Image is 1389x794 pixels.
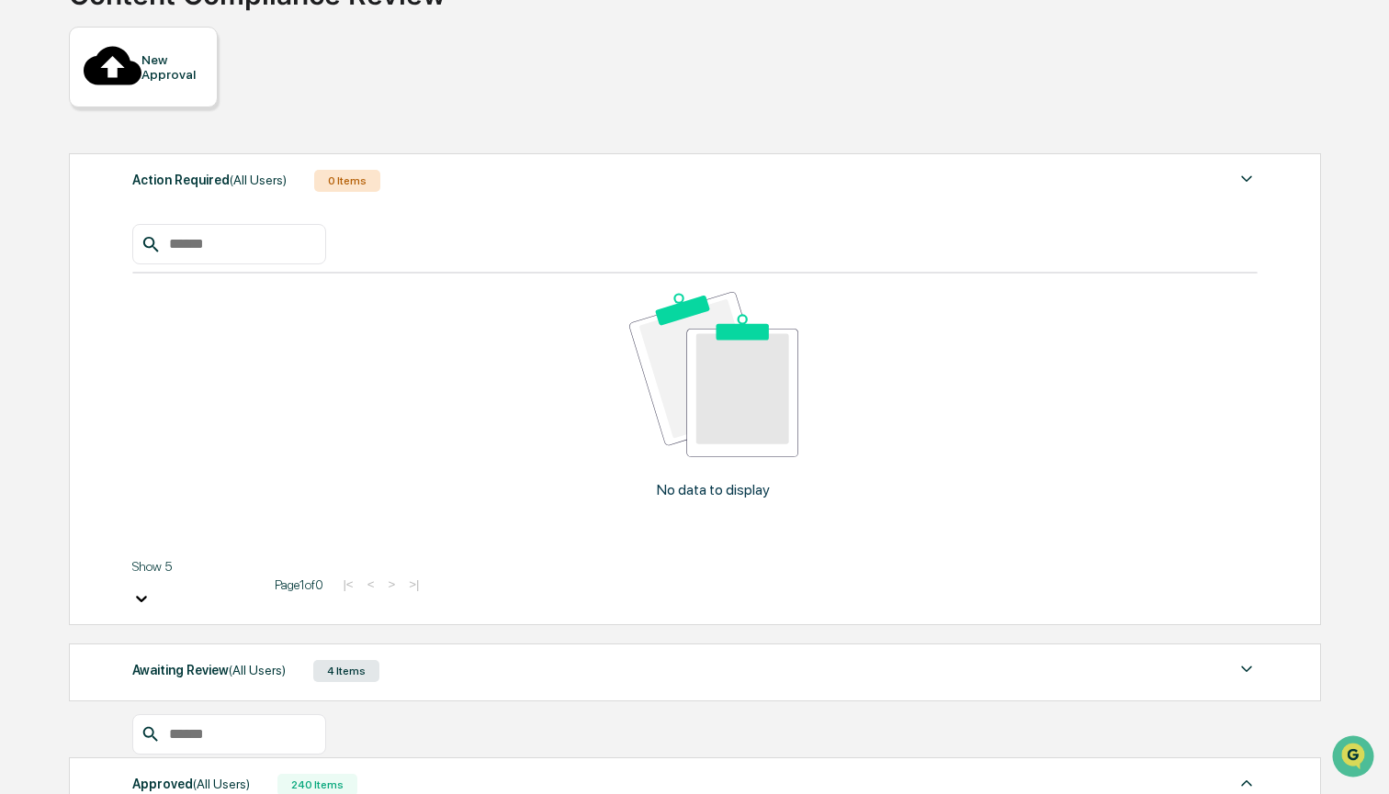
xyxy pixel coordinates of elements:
div: 0 Items [314,170,380,192]
a: 🔎Data Lookup [11,259,123,292]
span: (All Users) [229,663,286,677]
div: 🗄️ [133,233,148,248]
p: No data to display [657,481,770,498]
div: Start new chat [62,140,301,159]
div: 4 Items [313,660,379,682]
div: 🖐️ [18,233,33,248]
a: 🗄️Attestations [126,224,235,257]
button: |< [337,576,358,592]
button: Start new chat [312,146,334,168]
div: Show 5 [132,559,261,574]
img: No data [629,292,798,456]
img: caret [1236,658,1258,680]
div: We're available if you need us! [62,159,232,173]
span: Attestations [152,231,228,250]
span: Pylon [183,311,222,325]
div: Awaiting Review [132,658,286,682]
span: Preclearance [37,231,119,250]
a: 🖐️Preclearance [11,224,126,257]
span: (All Users) [193,777,250,791]
iframe: Open customer support [1330,733,1380,783]
p: How can we help? [18,39,334,68]
button: >| [403,576,424,592]
span: (All Users) [230,173,287,187]
span: Page 1 of 0 [275,577,323,592]
button: > [382,576,401,592]
button: < [362,576,380,592]
img: 1746055101610-c473b297-6a78-478c-a979-82029cc54cd1 [18,140,51,173]
div: Action Required [132,168,287,192]
div: 🔎 [18,268,33,283]
img: caret [1236,772,1258,794]
div: New Approval [141,52,203,82]
a: Powered byPylon [130,310,222,325]
span: Data Lookup [37,266,116,285]
img: caret [1236,168,1258,190]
